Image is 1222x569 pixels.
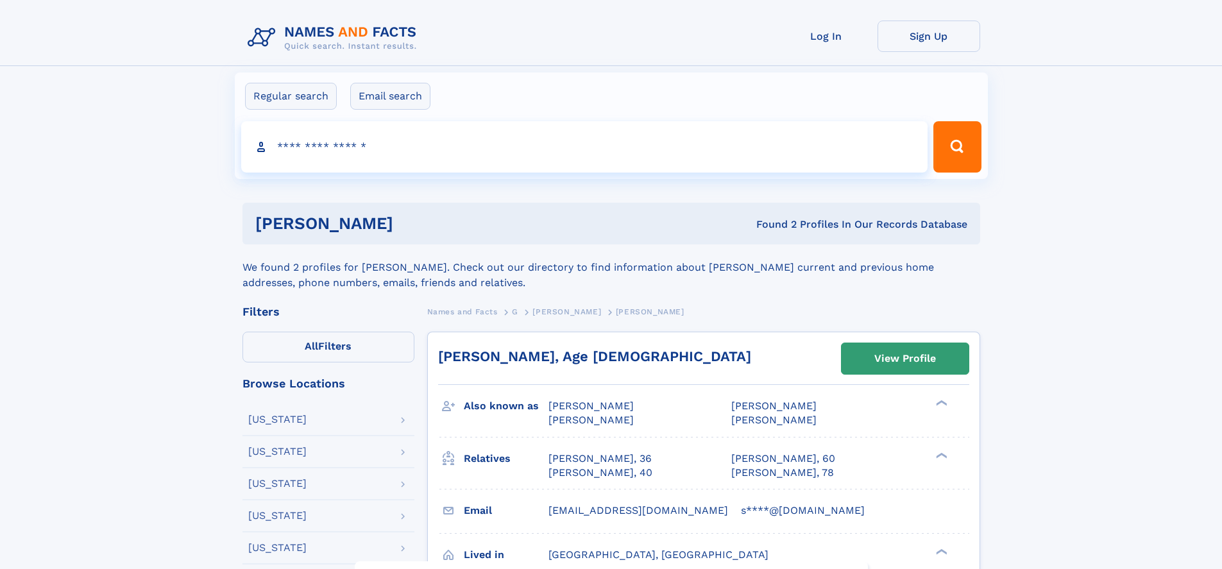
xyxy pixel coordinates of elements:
[350,83,430,110] label: Email search
[242,378,414,389] div: Browse Locations
[548,400,634,412] span: [PERSON_NAME]
[842,343,969,374] a: View Profile
[464,448,548,470] h3: Relatives
[616,307,684,316] span: [PERSON_NAME]
[512,307,518,316] span: G
[242,244,980,291] div: We found 2 profiles for [PERSON_NAME]. Check out our directory to find information about [PERSON_...
[548,414,634,426] span: [PERSON_NAME]
[775,21,878,52] a: Log In
[248,543,307,553] div: [US_STATE]
[242,21,427,55] img: Logo Names and Facts
[731,452,835,466] a: [PERSON_NAME], 60
[933,451,948,459] div: ❯
[438,348,751,364] a: [PERSON_NAME], Age [DEMOGRAPHIC_DATA]
[305,340,318,352] span: All
[731,466,834,480] a: [PERSON_NAME], 78
[248,446,307,457] div: [US_STATE]
[242,332,414,362] label: Filters
[248,479,307,489] div: [US_STATE]
[241,121,928,173] input: search input
[933,399,948,407] div: ❯
[464,544,548,566] h3: Lived in
[248,414,307,425] div: [US_STATE]
[548,548,768,561] span: [GEOGRAPHIC_DATA], [GEOGRAPHIC_DATA]
[933,547,948,556] div: ❯
[464,500,548,522] h3: Email
[731,400,817,412] span: [PERSON_NAME]
[575,217,967,232] div: Found 2 Profiles In Our Records Database
[464,395,548,417] h3: Also known as
[255,216,575,232] h1: [PERSON_NAME]
[512,303,518,319] a: G
[731,414,817,426] span: [PERSON_NAME]
[548,504,728,516] span: [EMAIL_ADDRESS][DOMAIN_NAME]
[933,121,981,173] button: Search Button
[548,466,652,480] a: [PERSON_NAME], 40
[532,307,601,316] span: [PERSON_NAME]
[427,303,498,319] a: Names and Facts
[878,21,980,52] a: Sign Up
[245,83,337,110] label: Regular search
[532,303,601,319] a: [PERSON_NAME]
[242,306,414,318] div: Filters
[874,344,936,373] div: View Profile
[248,511,307,521] div: [US_STATE]
[548,452,652,466] a: [PERSON_NAME], 36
